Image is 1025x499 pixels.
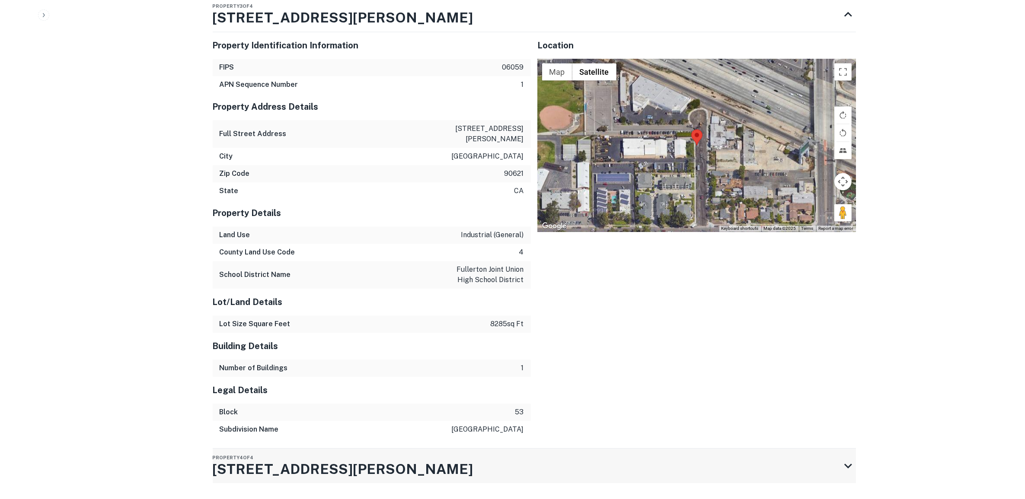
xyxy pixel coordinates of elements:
button: Map camera controls [834,173,852,190]
h6: Zip Code [220,168,250,179]
img: Google [540,220,568,232]
h6: School District Name [220,270,291,280]
p: ca [514,186,524,196]
h6: FIPS [220,62,234,73]
h6: City [220,151,233,162]
button: Show satellite imagery [572,63,616,80]
span: Property 3 of 4 [213,3,253,9]
p: 1 [521,79,524,90]
h6: Full Street Address [220,129,287,139]
h6: APN Sequence Number [220,79,298,90]
div: Property4of4[STREET_ADDRESS][PERSON_NAME] [213,448,856,483]
button: Toggle fullscreen view [834,63,852,80]
h5: Legal Details [213,384,531,397]
p: [GEOGRAPHIC_DATA] [452,424,524,435]
button: Show street map [542,63,572,80]
p: 8285 sq ft [491,319,524,329]
button: Drag Pegman onto the map to open Street View [834,204,852,221]
h5: Property Identification Information [213,39,531,52]
a: Terms (opens in new tab) [801,226,814,231]
p: 1 [521,363,524,373]
h6: Lot Size Square Feet [220,319,291,329]
h5: Building Details [213,340,531,353]
h3: [STREET_ADDRESS][PERSON_NAME] [213,7,473,28]
p: 90621 [505,168,524,179]
h3: [STREET_ADDRESS][PERSON_NAME] [213,459,473,480]
a: Open this area in Google Maps (opens a new window) [540,220,568,232]
p: [STREET_ADDRESS][PERSON_NAME] [446,124,524,144]
p: 4 [519,247,524,257]
h6: Number of Buildings [220,363,288,373]
h6: State [220,186,239,196]
span: Property 4 of 4 [213,455,254,460]
h5: Lot/Land Details [213,296,531,308]
a: Report a map error [819,226,853,231]
h6: County Land Use Code [220,247,295,257]
p: industrial (general) [461,230,524,240]
button: Tilt map [834,142,852,159]
button: Keyboard shortcuts [722,226,759,232]
iframe: Chat Widget [982,430,1025,471]
p: 53 [515,407,524,417]
button: Rotate map counterclockwise [834,124,852,141]
h6: Block [220,407,238,417]
h5: Location [538,39,856,52]
span: Map data ©2025 [764,226,796,231]
p: fullerton joint union high school district [446,264,524,285]
h5: Property Address Details [213,100,531,113]
p: 06059 [502,62,524,73]
button: Rotate map clockwise [834,106,852,124]
h5: Property Details [213,207,531,219]
h6: Subdivision Name [220,424,279,435]
h6: Land Use [220,230,250,240]
p: [GEOGRAPHIC_DATA] [452,151,524,162]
